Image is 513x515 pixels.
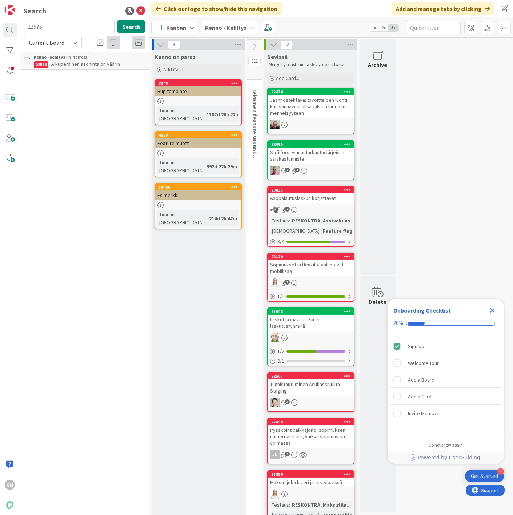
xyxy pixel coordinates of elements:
div: 21043Laskut ja maksut: Excel laskutusryhmillä [268,308,354,331]
span: Current Board [29,39,64,46]
div: 3240 [159,81,241,86]
a: Powered by UserGuiding [391,451,500,464]
div: 21856Maksut joka kk eri järjestyksessä [268,471,354,487]
span: 2x [379,24,389,31]
div: Bug template [155,86,241,96]
div: Feature flag [321,227,354,235]
input: Search for title... [24,20,115,33]
div: LM [268,205,354,214]
div: 22507 [271,374,354,379]
div: Delete [369,297,387,306]
div: Welcome Tour is incomplete. [390,355,501,371]
a: 21043Laskut ja maksut: Excel laskutusryhmilläAN1/20/1 [267,307,354,366]
a: 22474Jäännöstehtävä: tavoitteiden luonti, kun saunavuorolisäpalvelu luodaan menneisyyteenJH [267,88,354,134]
div: 21043 [268,308,354,315]
div: 22498Pysäköintipaikkajono; sopimuksen numeroa ei ole, vaikka sopimus on voimassa [268,419,354,448]
div: Add a Board is incomplete. [390,372,501,388]
div: Maksut joka kk eri järjestyksessä [268,478,354,487]
div: Welcome Tour [408,359,439,367]
div: 22498 [271,419,354,425]
div: 1/2 [268,347,354,356]
span: 0 / 1 [277,357,284,365]
div: Footer [388,451,504,464]
div: 20835 [268,187,354,193]
div: 20835 [271,188,354,193]
a: 22498Pysäköintipaikkajono; sopimuksen numeroa ei ole, vaikka sopimus on voimassaJL [267,418,354,464]
a: 18466EsimerkkiTime in [GEOGRAPHIC_DATA]:214d 2h 47m [155,183,242,229]
span: 3 [285,399,290,404]
div: 22576 [34,61,48,68]
div: 3/4 [268,237,354,246]
div: Do not show again [429,442,463,448]
span: Add Card... [276,75,299,81]
div: 20% [393,320,403,326]
div: 22474 [268,89,354,95]
img: SL [270,278,280,287]
div: 3240Bug template [155,80,241,96]
img: avatar [5,500,15,510]
span: Add Card... [163,66,187,73]
div: Feature muotti [155,138,241,148]
div: [DEMOGRAPHIC_DATA] [270,227,320,235]
span: : [206,214,207,222]
div: Archive [368,60,388,69]
div: Search [24,5,46,16]
span: 1 [285,452,290,456]
div: Testaus [270,501,289,509]
div: 4650 [159,133,241,138]
span: 3 [168,40,180,49]
a: 22129Sopimukset ja Henkilöt valahtavat mobiilissaSL1/1 [267,253,354,302]
div: In Progress [34,54,145,60]
div: Tunnistautuminen Asukassivuilta Staging [268,379,354,395]
div: Add and manage tabs by clicking [392,2,494,15]
div: 992d 22h 29m [205,162,239,170]
div: Click our logo to show/hide this navigation [151,2,282,15]
div: Invite Members [408,409,442,418]
img: HJ [270,166,280,175]
span: : [204,162,205,170]
div: Time in [GEOGRAPHIC_DATA] [157,210,206,226]
a: Kenno - Kehitys ›In Progress22576Alkuperäinen asohinta on väärin [20,52,149,70]
div: KM [5,480,15,490]
div: 22507 [268,373,354,379]
span: Devissä [267,53,288,60]
div: JL [268,450,354,459]
div: Strålfors: Hinnantarkastuskirjeisiin asiakastunniste [268,148,354,164]
span: 1 / 1 [277,293,284,300]
div: SL [268,278,354,287]
div: Onboarding Checklist [393,306,451,315]
span: 22 [280,40,293,49]
a: 22507Tunnistautuminen Asukassivuilta StagingTT [267,372,354,412]
div: Jäännöstehtävä: tavoitteiden luonti, kun saunavuorolisäpalvelu luodaan menneisyyteen [268,95,354,118]
span: 1 [295,168,300,172]
div: 22095 [268,141,354,148]
span: 3 / 4 [277,238,284,245]
div: 22129 [268,253,354,260]
img: AN [270,333,280,342]
div: RESKONTRA, Maksutila... [290,501,353,509]
span: : [289,501,290,509]
div: 0/1 [268,357,354,366]
span: 2 [285,168,290,172]
div: 3240 [155,80,241,86]
div: 22129Sopimukset ja Henkilöt valahtavat mobiilissa [268,253,354,276]
div: HJ [268,166,354,175]
div: 22474Jäännöstehtävä: tavoitteiden luonti, kun saunavuorolisäpalvelu luodaan menneisyyteen [268,89,354,118]
div: Add a Card [408,392,432,401]
div: RESKONTRA, Aso/vakuus [290,217,352,225]
span: 3x [389,24,398,31]
div: Checklist progress: 20% [393,320,498,326]
span: Alkuperäinen asohinta on väärin [51,61,120,67]
img: JH [270,120,280,129]
b: Kenno - Kehitys › [34,54,67,60]
span: Support [15,1,33,10]
div: 214d 2h 47m [207,214,239,222]
span: 1x [369,24,379,31]
div: 22474 [271,89,354,94]
span: : [320,227,321,235]
div: SL [268,489,354,499]
span: 1 / 2 [277,347,284,355]
span: : [289,217,290,225]
div: 20835Asopalautuslaskun korjattavat [268,187,354,203]
div: Checklist items [388,335,504,438]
